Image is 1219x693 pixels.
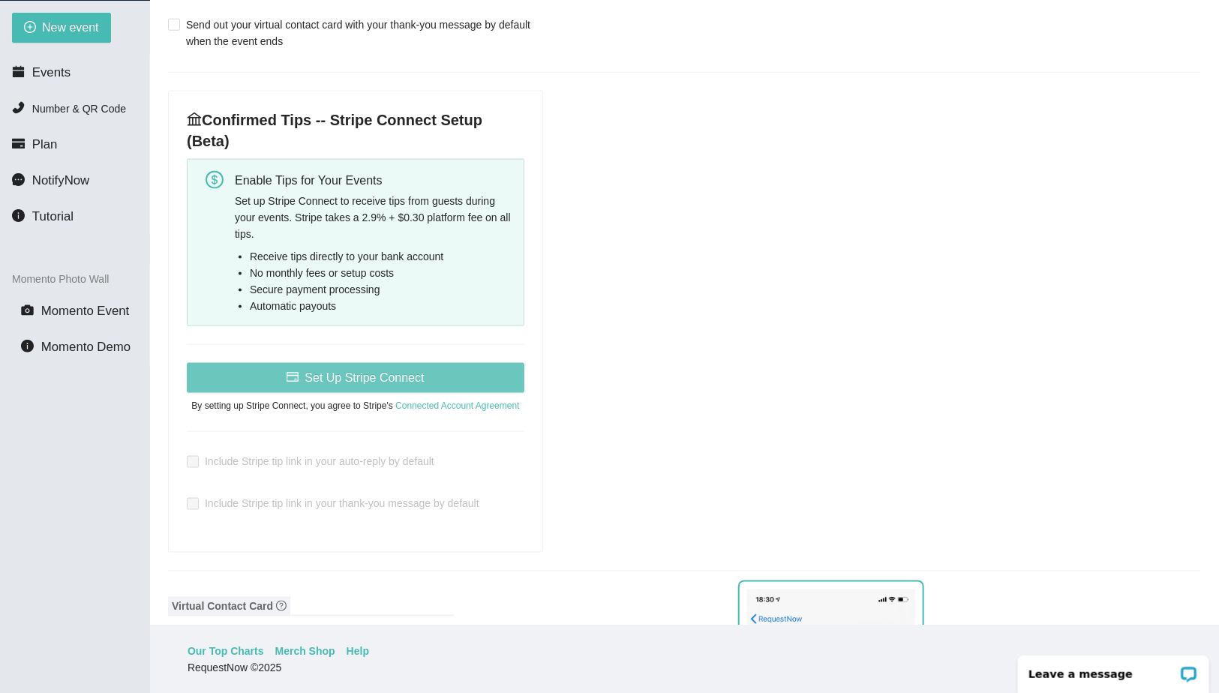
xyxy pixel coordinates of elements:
span: info-circle [21,340,34,352]
span: dollar [206,171,224,189]
span: Plan [32,137,58,151]
li: No monthly fees or setup costs [250,265,512,281]
a: Our Top Charts [188,643,264,659]
button: credit-cardSet Up Stripe Connect [187,363,524,393]
span: Set Up Stripe Connect [305,368,424,387]
span: credit-card [287,371,299,385]
a: Connected Account Agreement [395,400,519,411]
span: Include Stripe tip link in your auto-reply by default [199,454,440,470]
span: Include Stripe tip link in your thank-you message by default [199,496,485,512]
span: bank [187,112,202,127]
span: message [12,173,25,186]
div: RequestNow © 2025 [188,659,1178,676]
span: question-circle [276,601,287,611]
a: Merch Shop [275,643,335,659]
span: Send out your virtual contact card with your thank-you message by default when the event ends [180,16,543,49]
div: Set up Stripe Connect to receive tips from guests during your events. Stripe takes a 2.9% + $0.30... [235,193,512,242]
li: Secure payment processing [250,281,512,298]
div: Enable Tips for Your Events [235,171,512,190]
li: Receive tips directly to your bank account [250,248,512,265]
span: NotifyNow [32,173,89,187]
span: Virtual Contact Card [168,597,290,616]
a: Help [347,643,369,659]
span: calendar [12,65,25,78]
li: Automatic payouts [250,298,512,314]
span: Events [32,65,71,79]
span: Momento Demo [41,340,131,354]
span: Number & QR Code [32,103,126,115]
span: Momento Event [41,304,130,318]
span: phone [12,101,25,114]
span: credit-card [12,137,25,150]
span: Tutorial [32,209,74,223]
span: info-circle [12,209,25,222]
span: camera [21,304,34,316]
iframe: LiveChat chat widget [1008,646,1219,693]
span: New event [42,18,99,37]
span: plus-circle [24,21,36,35]
span: By setting up Stripe Connect, you agree to Stripe's [191,400,519,411]
h4: Confirmed Tips -- Stripe Connect Setup (Beta) [187,109,524,151]
button: plus-circleNew event [12,13,111,43]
